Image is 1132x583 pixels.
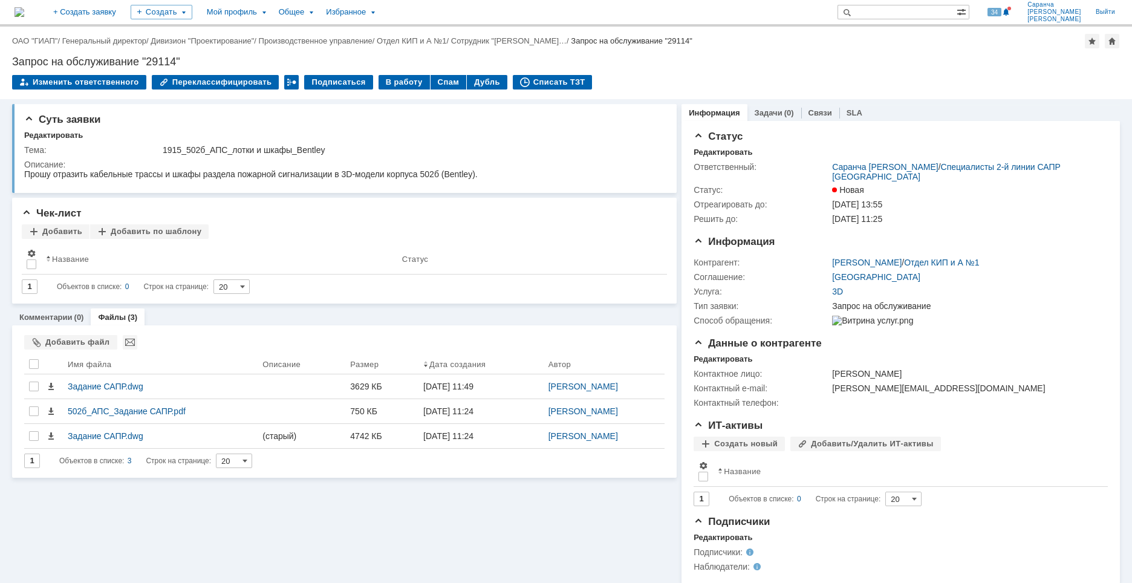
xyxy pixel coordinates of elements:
[24,131,83,140] div: Редактировать
[832,162,938,172] a: Саранча [PERSON_NAME]
[694,398,830,408] div: Контактный телефон:
[423,406,473,416] div: [DATE] 11:24
[694,131,743,142] span: Статус
[46,406,56,416] span: Скачать файл
[694,258,830,267] div: Контрагент:
[694,148,752,157] div: Редактировать
[548,382,618,391] a: [PERSON_NAME]
[59,457,124,465] span: Объектов в списке:
[694,337,822,349] span: Данные о контрагенте
[694,301,830,311] div: Тип заявки:
[571,36,692,45] div: Запрос на обслуживание "29114"
[987,8,1001,16] span: 34
[694,547,815,557] div: Подписчики:
[832,258,979,267] div: /
[724,467,761,476] div: Название
[402,255,428,264] div: Статус
[694,516,770,527] span: Подписчики
[694,420,763,431] span: ИТ-активы
[755,108,782,117] a: Задачи
[46,431,56,441] span: Скачать файл
[12,56,1120,68] div: Запрос на обслуживание "29114"
[57,279,209,294] i: Строк на странице:
[27,249,36,258] span: Настройки
[832,214,882,224] span: [DATE] 11:25
[131,5,192,19] div: Создать
[350,431,414,441] div: 4742 КБ
[694,200,830,209] div: Отреагировать до:
[548,360,571,369] div: Автор
[423,431,473,441] div: [DATE] 11:24
[832,301,1101,311] div: Запрос на обслуживание
[12,36,57,45] a: ОАО "ГИАП"
[832,272,920,282] a: [GEOGRAPHIC_DATA]
[151,36,254,45] a: Дивизион "Проектирование"
[128,313,137,322] div: (3)
[698,461,708,471] span: Настройки
[345,354,418,374] th: Размер
[904,258,979,267] a: Отдел КИП и А №1
[59,454,211,468] i: Строк на странице:
[128,454,132,468] div: 3
[262,360,301,369] div: Описание
[832,287,843,296] a: 3D
[62,36,151,45] div: /
[15,7,24,17] img: logo
[52,255,89,264] div: Название
[729,492,880,506] i: Строк на странице:
[259,36,372,45] a: Производственное управление
[694,533,752,542] div: Редактировать
[68,406,253,416] div: 502б_АПС_Задание САПР.pdf
[694,354,752,364] div: Редактировать
[1027,1,1081,8] span: Саранча
[832,383,1101,393] div: [PERSON_NAME][EMAIL_ADDRESS][DOMAIN_NAME]
[1027,8,1081,16] span: [PERSON_NAME]
[694,562,815,572] div: Наблюдатели:
[24,145,160,155] div: Тема:
[713,456,1098,487] th: Название
[418,354,544,374] th: Дата создания
[377,36,451,45] div: /
[284,75,299,90] div: Работа с массовостью
[694,162,830,172] div: Ответственный:
[694,185,830,195] div: Статус:
[350,360,379,369] div: Размер
[451,36,567,45] a: Сотрудник "[PERSON_NAME]…
[832,369,1101,379] div: [PERSON_NAME]
[46,382,56,391] span: Скачать файл
[1085,34,1099,48] div: Добавить в избранное
[808,108,832,117] a: Связи
[832,258,902,267] a: [PERSON_NAME]
[63,354,258,374] th: Имя файла
[41,244,397,275] th: Название
[832,162,1101,181] div: /
[847,108,862,117] a: SLA
[423,382,473,391] div: [DATE] 11:49
[24,114,100,125] span: Суть заявки
[1027,16,1081,23] span: [PERSON_NAME]
[694,236,775,247] span: Информация
[125,279,129,294] div: 0
[68,431,253,441] div: Задание САПР.dwg
[350,382,414,391] div: 3629 КБ
[22,207,82,219] span: Чек-лист
[694,214,830,224] div: Решить до:
[68,382,253,391] div: Задание САПР.dwg
[1105,34,1119,48] div: Сделать домашней страницей
[123,335,137,350] div: Отправить выбранные файлы
[57,282,122,291] span: Объектов в списке:
[694,383,830,393] div: Контактный e-mail:
[377,36,446,45] a: Отдел КИП и А №1
[694,272,830,282] div: Соглашение:
[74,313,84,322] div: (0)
[694,316,830,325] div: Способ обращения:
[694,287,830,296] div: Услуга:
[832,162,1061,181] a: Специалисты 2-й линии САПР [GEOGRAPHIC_DATA]
[694,369,830,379] div: Контактное лицо:
[429,360,486,369] div: Дата создания
[548,431,618,441] a: [PERSON_NAME]
[12,36,62,45] div: /
[24,160,661,169] div: Описание:
[729,495,793,503] span: Объектов в списке:
[19,313,73,322] a: Комментарии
